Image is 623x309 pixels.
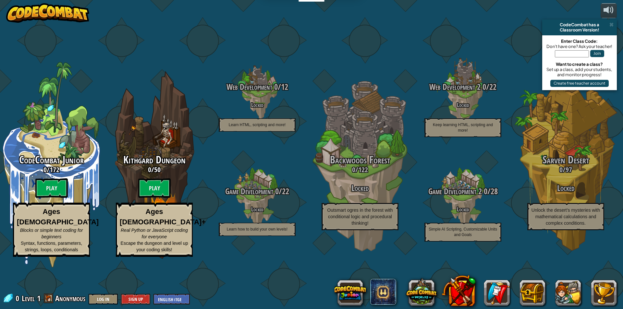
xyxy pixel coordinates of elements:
span: Real Python or JavaScript coding for everyone [121,228,188,239]
h4: Locked [206,206,309,212]
h3: / [411,187,514,196]
img: CodeCombat - Learn how to code by playing a game [6,3,89,23]
h3: / [309,166,411,173]
span: CodeCombat Junior [19,153,84,167]
span: 0 [559,165,563,174]
button: Sign Up [121,294,150,304]
button: Log In [89,294,118,304]
btn: Play [138,178,171,198]
span: 0 [273,186,279,197]
span: 0 [43,165,47,174]
span: 0 [352,165,355,174]
div: Want to create a class? [545,62,614,67]
span: Simple AI Scripting, Customizable Units and Goals [429,227,497,237]
h3: Locked [309,184,411,193]
div: CodeCombat has a [545,22,614,27]
span: Blocks or simple text coding for beginners [20,228,83,239]
div: Enter Class Code: [545,39,614,44]
span: 122 [358,165,368,174]
span: Sarven Desert [543,153,589,167]
h3: / [206,83,309,91]
span: Syntax, functions, parameters, strings, loops, conditionals [21,241,82,252]
span: 0 [272,81,278,92]
button: Adjust volume [601,3,617,18]
h4: Locked [411,102,514,108]
span: Outsmart ogres in the forest with conditional logic and procedural thinking! [327,208,393,226]
div: Don't have one? Ask your teacher! [545,44,614,49]
h4: Locked [206,102,309,108]
span: 172 [50,165,59,174]
span: Kithgard Dungeon [123,153,186,167]
strong: Ages [DEMOGRAPHIC_DATA]+ [120,208,206,226]
span: Anonymous [55,293,85,303]
span: 22 [489,81,496,92]
h3: / [514,166,617,173]
span: 22 [282,186,289,197]
span: 12 [281,81,288,92]
button: Create free teacher account [550,80,609,87]
span: 0 [481,81,486,92]
btn: Play [35,178,68,198]
span: Game Development [225,186,273,197]
span: 28 [491,186,498,197]
h3: / [411,83,514,91]
span: Unlock the desert’s mysteries with mathematical calculations and complex conditions. [531,208,600,226]
h3: / [103,166,206,173]
button: Join [590,50,604,57]
span: Learn how to build your own levels! [227,227,287,232]
div: Set up a class, add your students, and monitor progress! [545,67,614,77]
span: 1 [37,293,41,303]
span: Web Development 2 [429,81,481,92]
span: 50 [154,165,161,174]
h3: / [206,187,309,196]
span: 97 [566,165,572,174]
div: Complete previous world to unlock [103,62,206,267]
span: Learn HTML, scripting and more! [229,123,286,127]
h3: Locked [514,184,617,193]
span: Backwoods Forest [330,153,390,167]
span: Escape the dungeon and level up your coding skills! [121,241,188,252]
span: 0 [16,293,21,303]
strong: Ages [DEMOGRAPHIC_DATA] [17,208,99,226]
span: 0 [482,186,487,197]
span: 0 [148,165,151,174]
span: Level [22,293,35,304]
span: Keep learning HTML, scripting and more! [433,123,493,133]
div: Classroom Version! [545,27,614,32]
h4: Locked [411,206,514,212]
span: Web Development [226,81,272,92]
span: Game Development 2 [428,186,482,197]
